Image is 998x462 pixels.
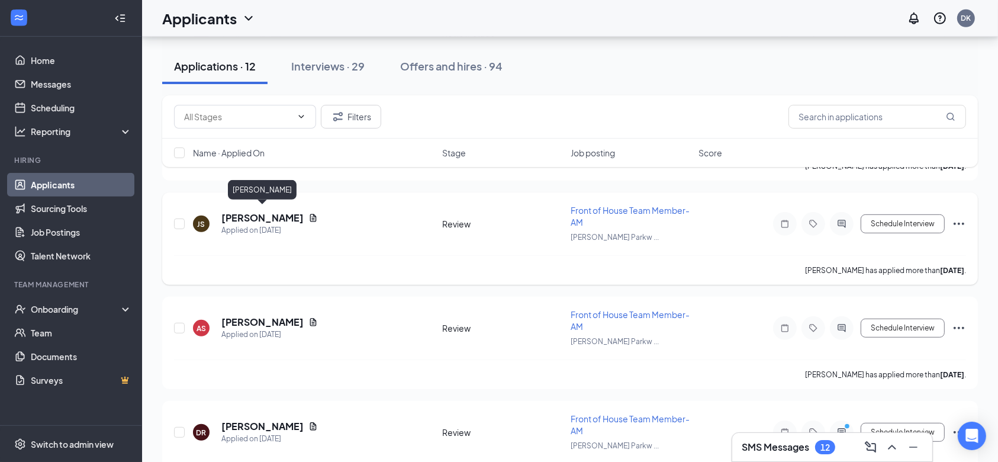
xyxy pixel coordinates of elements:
div: Review [442,426,564,438]
svg: Note [778,428,792,437]
div: Interviews · 29 [291,59,365,73]
div: DK [961,13,971,23]
b: [DATE] [940,266,964,275]
span: Front of House Team Member-AM [571,205,690,227]
div: Review [442,322,564,334]
svg: Ellipses [952,425,966,439]
svg: ActiveChat [835,428,849,437]
b: [DATE] [940,370,964,379]
svg: ActiveChat [835,219,849,229]
span: Stage [442,147,466,159]
button: Schedule Interview [861,423,945,442]
svg: Document [308,213,318,223]
svg: ActiveChat [835,323,849,333]
svg: Ellipses [952,217,966,231]
h1: Applicants [162,8,237,28]
h3: SMS Messages [742,441,809,454]
a: SurveysCrown [31,368,132,392]
svg: Document [308,317,318,327]
svg: Minimize [906,440,920,454]
input: All Stages [184,110,292,123]
a: Team [31,321,132,345]
button: Schedule Interview [861,319,945,338]
div: Onboarding [31,303,122,315]
svg: WorkstreamLogo [13,12,25,24]
svg: Note [778,219,792,229]
svg: PrimaryDot [842,423,856,432]
div: [PERSON_NAME] [228,180,297,200]
div: Offers and hires · 94 [400,59,503,73]
span: Front of House Team Member-AM [571,309,690,332]
span: [PERSON_NAME] Parkw ... [571,233,659,242]
svg: QuestionInfo [933,11,947,25]
div: Applied on [DATE] [221,433,318,445]
span: [PERSON_NAME] Parkw ... [571,337,659,346]
span: Front of House Team Member-AM [571,413,690,436]
a: Sourcing Tools [31,197,132,220]
svg: ComposeMessage [864,440,878,454]
div: Applied on [DATE] [221,224,318,236]
button: ChevronUp [883,438,902,457]
svg: Tag [806,219,820,229]
svg: MagnifyingGlass [946,112,955,121]
div: Applications · 12 [174,59,256,73]
svg: Filter [331,110,345,124]
h5: [PERSON_NAME] [221,211,304,224]
a: Messages [31,72,132,96]
svg: Tag [806,323,820,333]
svg: Document [308,422,318,431]
div: Applied on [DATE] [221,329,318,341]
span: Name · Applied On [193,147,265,159]
a: Talent Network [31,244,132,268]
span: [PERSON_NAME] Parkw ... [571,441,659,450]
svg: Analysis [14,126,26,137]
svg: UserCheck [14,303,26,315]
div: Open Intercom Messenger [958,422,986,450]
button: Schedule Interview [861,214,945,233]
svg: Tag [806,428,820,437]
a: Applicants [31,173,132,197]
svg: ChevronUp [885,440,899,454]
div: 12 [820,442,830,453]
button: Filter Filters [321,105,381,129]
svg: Collapse [114,12,126,24]
div: Hiring [14,155,130,165]
svg: ChevronDown [242,11,256,25]
div: Team Management [14,280,130,290]
input: Search in applications [788,105,966,129]
div: JS [198,219,205,229]
svg: Notifications [907,11,921,25]
a: Scheduling [31,96,132,120]
div: Reporting [31,126,133,137]
p: [PERSON_NAME] has applied more than . [805,265,966,275]
svg: Note [778,323,792,333]
span: Score [698,147,722,159]
a: Home [31,49,132,72]
button: ComposeMessage [861,438,880,457]
p: [PERSON_NAME] has applied more than . [805,370,966,380]
div: DR [197,428,207,438]
div: Review [442,218,564,230]
svg: ChevronDown [297,112,306,121]
div: Switch to admin view [31,438,114,450]
h5: [PERSON_NAME] [221,316,304,329]
button: Minimize [904,438,923,457]
span: Job posting [571,147,615,159]
div: AS [197,323,206,333]
svg: Settings [14,438,26,450]
a: Documents [31,345,132,368]
h5: [PERSON_NAME] [221,420,304,433]
a: Job Postings [31,220,132,244]
svg: Ellipses [952,321,966,335]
